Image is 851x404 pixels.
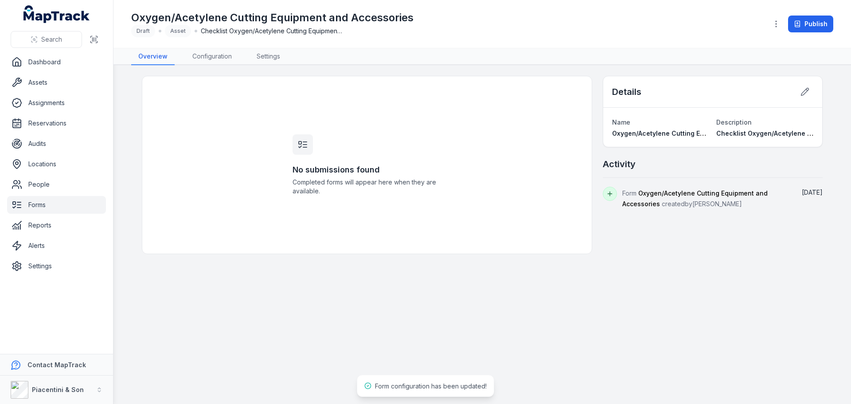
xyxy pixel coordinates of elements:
h1: Oxygen/Acetylene Cutting Equipment and Accessories [131,11,414,25]
a: Forms [7,196,106,214]
strong: Contact MapTrack [27,361,86,369]
div: Asset [165,25,191,37]
div: Draft [131,25,155,37]
a: Settings [7,257,106,275]
span: Search [41,35,62,44]
span: Checklist Oxygen/Acetylene Cutting Equipment and Accessories [201,27,343,35]
strong: Piacentini & Son [32,386,84,393]
span: Description [716,118,752,126]
button: Search [11,31,82,48]
h2: Activity [603,158,636,170]
time: 25/08/2025, 8:46:29 am [802,188,823,196]
a: Assets [7,74,106,91]
h2: Details [612,86,641,98]
a: Locations [7,155,106,173]
span: Completed forms will appear here when they are available. [293,178,441,196]
a: MapTrack [23,5,90,23]
span: Name [612,118,630,126]
a: Reports [7,216,106,234]
span: Oxygen/Acetylene Cutting Equipment and Accessories [612,129,784,137]
span: Form created by [PERSON_NAME] [622,189,768,208]
span: Form configuration has been updated! [375,382,487,390]
h3: No submissions found [293,164,441,176]
a: Configuration [185,48,239,65]
button: Publish [788,16,833,32]
a: Alerts [7,237,106,255]
span: Oxygen/Acetylene Cutting Equipment and Accessories [622,189,768,208]
a: Dashboard [7,53,106,71]
span: [DATE] [802,188,823,196]
a: Overview [131,48,175,65]
a: People [7,176,106,193]
a: Audits [7,135,106,153]
a: Settings [250,48,287,65]
a: Assignments [7,94,106,112]
a: Reservations [7,114,106,132]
